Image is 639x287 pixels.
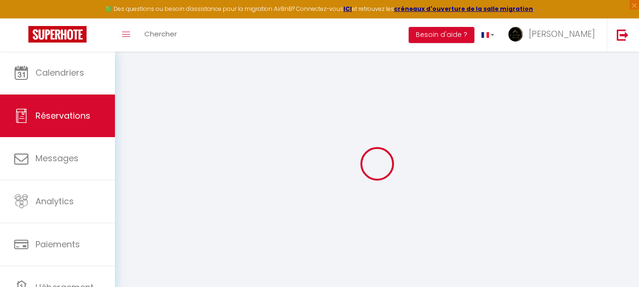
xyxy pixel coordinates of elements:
[137,18,184,52] a: Chercher
[35,238,80,250] span: Paiements
[35,152,79,164] span: Messages
[508,27,523,42] img: ...
[144,29,177,39] span: Chercher
[501,18,607,52] a: ... [PERSON_NAME]
[409,27,474,43] button: Besoin d'aide ?
[8,4,36,32] button: Ouvrir le widget de chat LiveChat
[343,5,352,13] a: ICI
[529,28,595,40] span: [PERSON_NAME]
[35,110,90,122] span: Réservations
[599,244,632,280] iframe: Chat
[617,29,629,41] img: logout
[394,5,533,13] a: créneaux d'ouverture de la salle migration
[35,195,74,207] span: Analytics
[28,26,87,43] img: Super Booking
[35,67,84,78] span: Calendriers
